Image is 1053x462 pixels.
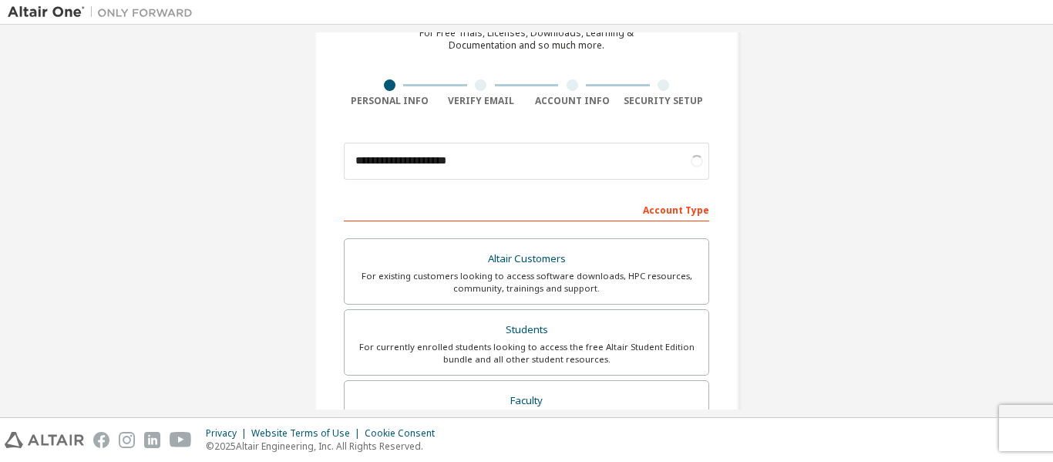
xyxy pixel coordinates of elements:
[8,5,200,20] img: Altair One
[144,432,160,448] img: linkedin.svg
[344,95,436,107] div: Personal Info
[354,319,699,341] div: Students
[365,427,444,440] div: Cookie Consent
[526,95,618,107] div: Account Info
[170,432,192,448] img: youtube.svg
[206,427,251,440] div: Privacy
[251,427,365,440] div: Website Terms of Use
[119,432,135,448] img: instagram.svg
[618,95,710,107] div: Security Setup
[206,440,444,453] p: © 2025 Altair Engineering, Inc. All Rights Reserved.
[436,95,527,107] div: Verify Email
[354,390,699,412] div: Faculty
[93,432,109,448] img: facebook.svg
[5,432,84,448] img: altair_logo.svg
[344,197,709,221] div: Account Type
[354,270,699,295] div: For existing customers looking to access software downloads, HPC resources, community, trainings ...
[354,248,699,270] div: Altair Customers
[354,341,699,366] div: For currently enrolled students looking to access the free Altair Student Edition bundle and all ...
[419,27,634,52] div: For Free Trials, Licenses, Downloads, Learning & Documentation and so much more.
